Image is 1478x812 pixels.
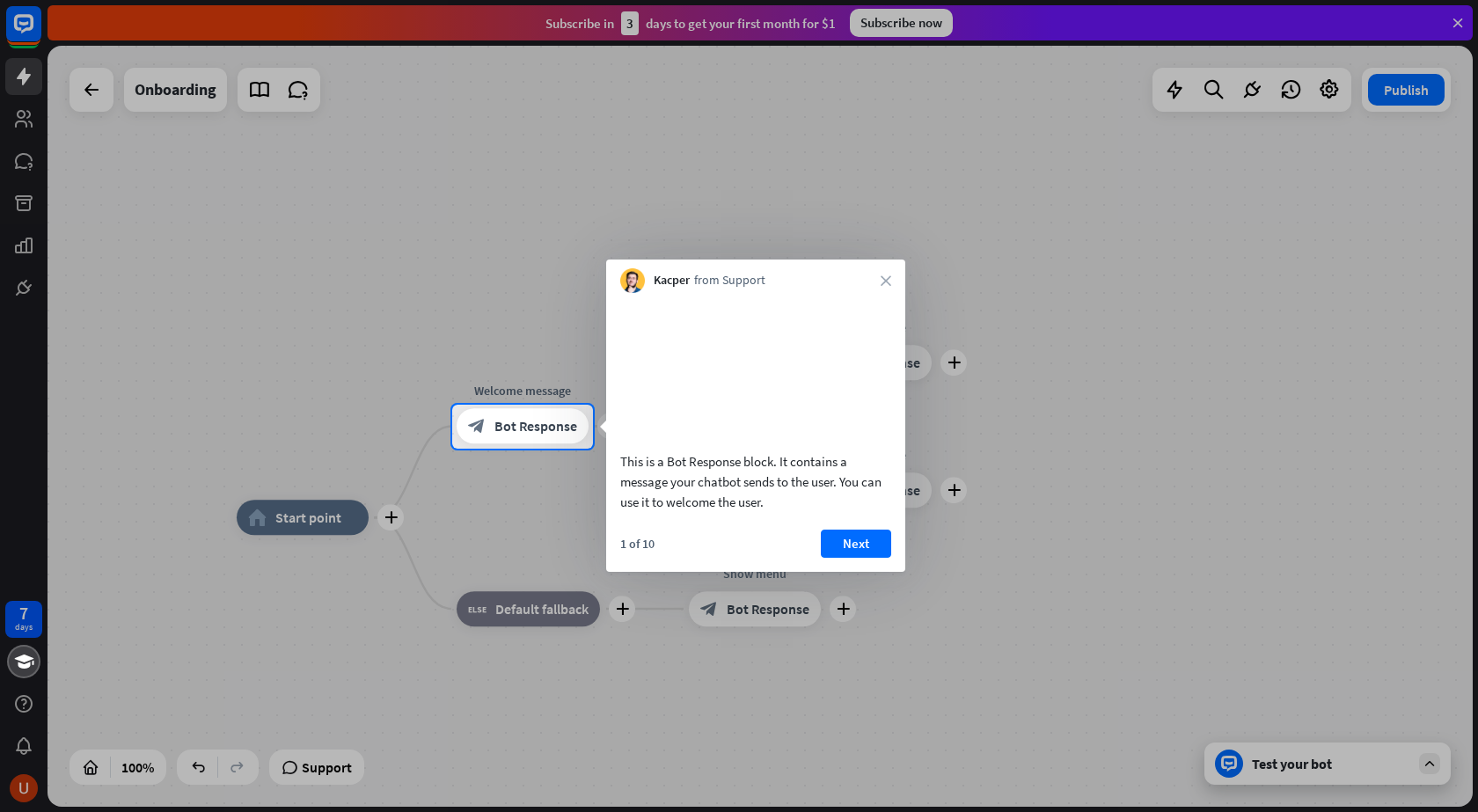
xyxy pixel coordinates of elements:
[654,272,690,289] span: Kacper
[494,418,577,435] span: Bot Response
[620,536,655,552] div: 1 of 10
[694,272,765,289] span: from Support
[14,7,67,60] button: Open LiveChat chat widget
[468,418,486,435] i: block_bot_response
[620,451,891,512] div: This is a Bot Response block. It contains a message your chatbot sends to the user. You can use i...
[881,275,891,286] i: close
[821,530,891,558] button: Next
